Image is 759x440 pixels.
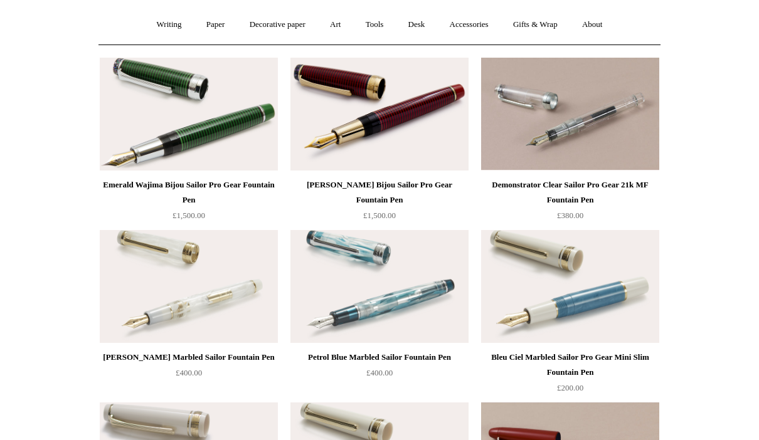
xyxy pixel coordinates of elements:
[481,58,659,170] a: Demonstrator Clear Sailor Pro Gear 21k MF Fountain Pen Demonstrator Clear Sailor Pro Gear 21k MF ...
[100,230,278,343] a: Pearl White Marbled Sailor Fountain Pen Pearl White Marbled Sailor Fountain Pen
[363,211,396,220] span: £1,500.00
[481,230,659,343] a: Bleu Ciel Marbled Sailor Pro Gear Mini Slim Fountain Pen Bleu Ciel Marbled Sailor Pro Gear Mini S...
[484,177,656,207] div: Demonstrator Clear Sailor Pro Gear 21k MF Fountain Pen
[484,350,656,380] div: Bleu Ciel Marbled Sailor Pro Gear Mini Slim Fountain Pen
[481,177,659,229] a: Demonstrator Clear Sailor Pro Gear 21k MF Fountain Pen £380.00
[438,8,500,41] a: Accessories
[100,58,278,170] a: Emerald Wajima Bijou Sailor Pro Gear Fountain Pen Emerald Wajima Bijou Sailor Pro Gear Fountain Pen
[290,58,469,170] img: Ruby Wajima Bijou Sailor Pro Gear Fountain Pen
[172,211,205,220] span: £1,500.00
[557,383,583,392] span: £200.00
[100,230,278,343] img: Pearl White Marbled Sailor Fountain Pen
[290,230,469,343] img: Petrol Blue Marbled Sailor Fountain Pen
[103,177,275,207] div: Emerald Wajima Bijou Sailor Pro Gear Fountain Pen
[397,8,437,41] a: Desk
[176,368,202,377] span: £400.00
[195,8,236,41] a: Paper
[100,350,278,401] a: [PERSON_NAME] Marbled Sailor Fountain Pen £400.00
[103,350,275,365] div: [PERSON_NAME] Marbled Sailor Fountain Pen
[290,177,469,229] a: [PERSON_NAME] Bijou Sailor Pro Gear Fountain Pen £1,500.00
[366,368,393,377] span: £400.00
[238,8,317,41] a: Decorative paper
[557,211,583,220] span: £380.00
[354,8,395,41] a: Tools
[481,58,659,170] img: Demonstrator Clear Sailor Pro Gear 21k MF Fountain Pen
[481,350,659,401] a: Bleu Ciel Marbled Sailor Pro Gear Mini Slim Fountain Pen £200.00
[290,230,469,343] a: Petrol Blue Marbled Sailor Fountain Pen Petrol Blue Marbled Sailor Fountain Pen
[100,58,278,170] img: Emerald Wajima Bijou Sailor Pro Gear Fountain Pen
[146,8,193,41] a: Writing
[100,177,278,229] a: Emerald Wajima Bijou Sailor Pro Gear Fountain Pen £1,500.00
[571,8,614,41] a: About
[481,230,659,343] img: Bleu Ciel Marbled Sailor Pro Gear Mini Slim Fountain Pen
[502,8,569,41] a: Gifts & Wrap
[294,350,465,365] div: Petrol Blue Marbled Sailor Fountain Pen
[319,8,352,41] a: Art
[290,350,469,401] a: Petrol Blue Marbled Sailor Fountain Pen £400.00
[294,177,465,207] div: [PERSON_NAME] Bijou Sailor Pro Gear Fountain Pen
[290,58,469,170] a: Ruby Wajima Bijou Sailor Pro Gear Fountain Pen Ruby Wajima Bijou Sailor Pro Gear Fountain Pen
